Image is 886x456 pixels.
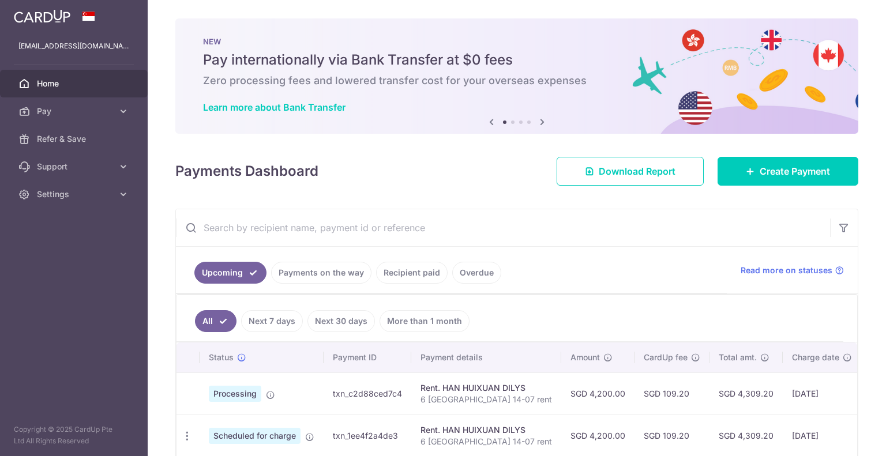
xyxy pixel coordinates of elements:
p: [EMAIL_ADDRESS][DOMAIN_NAME] [18,40,129,52]
span: Amount [570,352,600,363]
th: Payment ID [324,342,411,372]
td: SGD 4,200.00 [561,372,635,414]
div: Rent. HAN HUIXUAN DILYS [421,382,552,394]
a: Read more on statuses [741,265,844,276]
span: CardUp fee [644,352,688,363]
h5: Pay internationally via Bank Transfer at $0 fees [203,51,831,69]
td: SGD 4,309.20 [709,372,783,414]
a: Download Report [557,157,704,186]
td: [DATE] [783,372,861,414]
h4: Payments Dashboard [175,161,318,182]
span: Support [37,161,113,172]
a: More than 1 month [380,310,470,332]
p: NEW [203,37,831,46]
p: 6 [GEOGRAPHIC_DATA] 14-07 rent [421,394,552,405]
span: Settings [37,189,113,200]
span: Home [37,78,113,89]
span: Processing [209,386,261,402]
a: Learn more about Bank Transfer [203,101,346,113]
span: Charge date [792,352,839,363]
a: Upcoming [194,262,266,284]
p: 6 [GEOGRAPHIC_DATA] 14-07 rent [421,436,552,447]
span: Read more on statuses [741,265,832,276]
img: Bank transfer banner [175,18,858,134]
td: txn_c2d88ced7c4 [324,372,411,414]
a: Next 30 days [307,310,375,332]
a: Overdue [452,262,501,284]
input: Search by recipient name, payment id or reference [176,209,830,246]
h6: Zero processing fees and lowered transfer cost for your overseas expenses [203,74,831,88]
span: Scheduled for charge [209,428,301,444]
a: Payments on the way [271,262,371,284]
a: All [195,310,236,332]
td: SGD 109.20 [635,372,709,414]
th: Payment details [411,342,561,372]
span: Create Payment [760,164,830,178]
span: Status [209,352,234,363]
img: CardUp [14,9,70,23]
span: Total amt. [719,352,757,363]
span: Pay [37,105,113,117]
div: Rent. HAN HUIXUAN DILYS [421,424,552,436]
a: Recipient paid [376,262,448,284]
span: Download Report [599,164,675,178]
span: Refer & Save [37,133,113,145]
a: Create Payment [718,157,858,186]
a: Next 7 days [241,310,303,332]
